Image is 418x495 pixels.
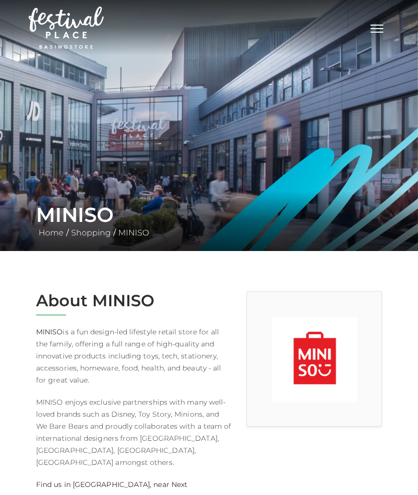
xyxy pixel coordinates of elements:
[36,203,382,227] h1: MINISO
[36,396,232,468] p: MINISO enjoys exclusive partnerships with many well-loved brands such as Disney, Toy Story, Minio...
[29,7,104,49] img: Festival Place Logo
[36,327,63,336] strong: MINISO
[36,228,66,237] a: Home
[36,480,187,489] strong: Find us in [GEOGRAPHIC_DATA], near Next
[69,228,113,237] a: Shopping
[364,20,389,35] button: Toggle navigation
[29,203,389,239] div: / /
[36,291,232,310] h2: About MINISO
[36,326,232,386] p: is a fun design-led lifestyle retail store for all the family, offering a full range of high-qual...
[116,228,151,237] a: MINISO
